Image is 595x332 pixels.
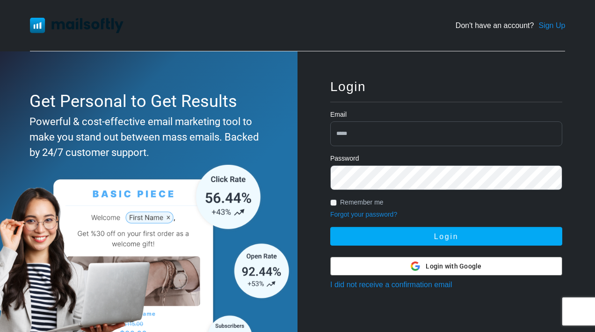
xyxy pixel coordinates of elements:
[330,79,366,94] span: Login
[330,154,359,163] label: Password
[29,114,264,160] div: Powerful & cost-effective email marketing tool to make you stand out between mass emails. Backed ...
[330,227,562,246] button: Login
[29,89,264,114] div: Get Personal to Get Results
[330,110,347,120] label: Email
[538,20,565,31] a: Sign Up
[330,281,452,289] a: I did not receive a confirmation email
[426,261,481,271] span: Login with Google
[340,198,384,207] label: Remember me
[30,18,123,33] img: Mailsoftly
[456,20,566,31] div: Don't have an account?
[330,257,562,275] button: Login with Google
[330,211,397,218] a: Forgot your password?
